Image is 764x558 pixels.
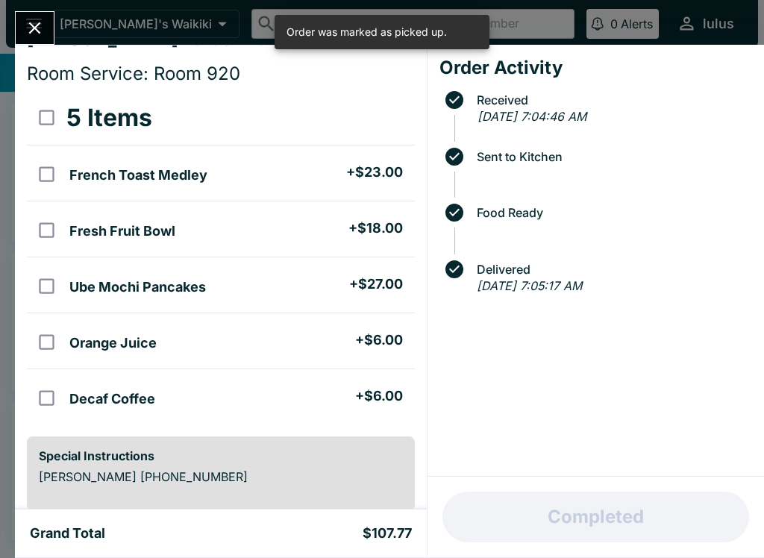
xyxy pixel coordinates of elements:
h5: French Toast Medley [69,166,207,184]
span: Delivered [469,263,752,276]
button: Close [16,12,54,44]
span: Sent to Kitchen [469,150,752,163]
h5: $107.77 [363,524,412,542]
h5: + $18.00 [348,219,403,237]
h4: Order Activity [439,57,752,79]
h5: + $27.00 [349,275,403,293]
h3: 5 Items [66,103,152,133]
span: Food Ready [469,206,752,219]
span: Room Service: Room 920 [27,63,240,84]
h5: Fresh Fruit Bowl [69,222,175,240]
em: [DATE] 7:04:46 AM [477,109,586,124]
h5: Ube Mochi Pancakes [69,278,206,296]
h5: + $6.00 [355,331,403,349]
span: Received [469,93,752,107]
p: [PERSON_NAME] [PHONE_NUMBER] [39,469,403,484]
div: Order was marked as picked up. [286,19,447,45]
h5: + $6.00 [355,387,403,405]
em: [DATE] 7:05:17 AM [477,278,582,293]
h5: Grand Total [30,524,105,542]
h5: Decaf Coffee [69,390,155,408]
h5: + $23.00 [346,163,403,181]
h5: Orange Juice [69,334,157,352]
h6: Special Instructions [39,448,403,463]
table: orders table [27,91,415,424]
